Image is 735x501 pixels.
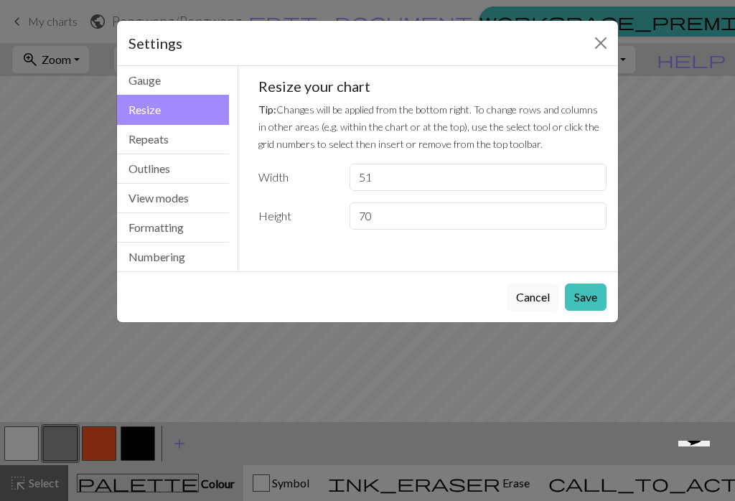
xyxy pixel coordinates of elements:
[117,125,229,154] button: Repeats
[673,441,721,487] iframe: chat widget
[117,243,229,271] button: Numbering
[565,284,607,311] button: Save
[507,284,559,311] button: Cancel
[589,32,612,55] button: Close
[128,32,182,54] h5: Settings
[117,154,229,184] button: Outlines
[117,213,229,243] button: Formatting
[117,95,229,125] button: Resize
[258,103,599,150] small: Changes will be applied from the bottom right. To change rows and columns in other areas (e.g. wi...
[258,103,276,116] strong: Tip:
[250,202,341,230] label: Height
[117,66,229,95] button: Gauge
[258,78,607,95] h5: Resize your chart
[250,164,341,191] label: Width
[117,184,229,213] button: View modes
